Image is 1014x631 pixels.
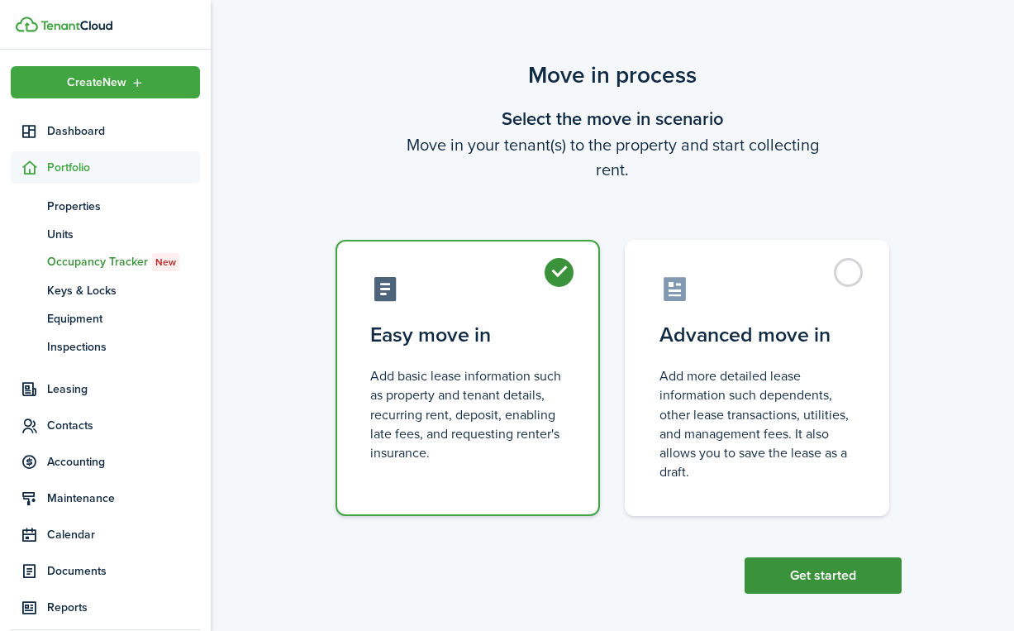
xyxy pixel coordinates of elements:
[47,226,200,243] span: Units
[40,21,112,31] img: TenantCloud
[47,599,200,616] span: Reports
[323,105,902,132] wizard-step-header-title: Select the move in scenario
[47,562,200,580] span: Documents
[67,77,126,88] span: Create New
[11,66,200,98] button: Open menu
[323,58,902,93] scenario-title: Move in process
[47,338,200,356] span: Inspections
[370,320,565,350] control-radio-card-title: Easy move in
[11,192,200,220] a: Properties
[11,248,200,276] a: Occupancy TrackerNew
[47,417,200,434] span: Contacts
[11,304,200,332] a: Equipment
[47,253,200,271] span: Occupancy Tracker
[659,320,855,350] control-radio-card-title: Advanced move in
[47,282,200,299] span: Keys & Locks
[16,17,38,32] img: TenantCloud
[659,366,855,481] control-radio-card-description: Add more detailed lease information such dependents, other lease transactions, utilities, and man...
[47,122,200,140] span: Dashboard
[47,453,200,471] span: Accounting
[370,366,565,462] control-radio-card-description: Add basic lease information such as property and tenant details, recurring rent, deposit, enablin...
[11,115,200,147] a: Dashboard
[745,557,902,594] button: Get started
[47,198,200,215] span: Properties
[47,380,200,398] span: Leasing
[47,310,200,327] span: Equipment
[47,490,200,507] span: Maintenance
[155,255,176,270] span: New
[47,159,200,176] span: Portfolio
[323,132,902,182] wizard-step-header-description: Move in your tenant(s) to the property and start collecting rent.
[11,220,200,248] a: Units
[11,276,200,304] a: Keys & Locks
[11,332,200,361] a: Inspections
[47,526,200,543] span: Calendar
[11,591,200,624] a: Reports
